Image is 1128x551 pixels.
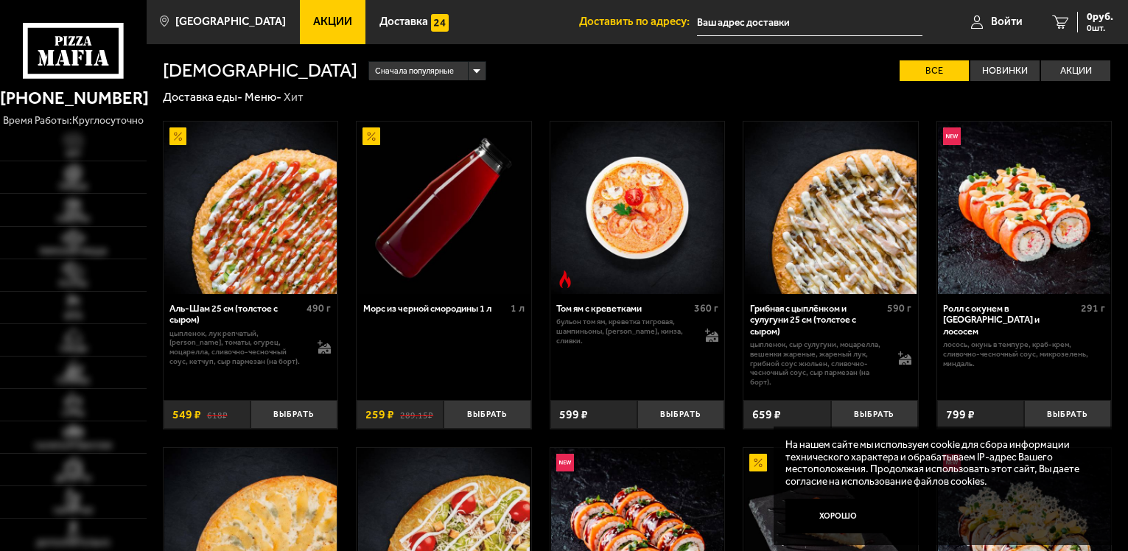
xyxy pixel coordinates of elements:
[750,340,886,387] p: цыпленок, сыр сулугуни, моцарелла, вешенки жареные, жареный лук, грибной соус Жюльен, сливочно-че...
[556,270,574,288] img: Острое блюдо
[169,329,306,367] p: цыпленок, лук репчатый, [PERSON_NAME], томаты, огурец, моцарелла, сливочно-чесночный соус, кетчуп...
[172,409,201,421] span: 549 ₽
[169,127,187,145] img: Акционный
[164,122,337,294] img: Аль-Шам 25 см (толстое с сыром)
[579,16,697,27] span: Доставить по адресу:
[551,122,724,294] img: Том ям с креветками
[375,60,454,83] span: Сначала популярные
[163,90,242,104] a: Доставка еды-
[1024,400,1111,429] button: Выбрать
[694,302,718,315] span: 360 г
[511,302,525,315] span: 1 л
[559,409,588,421] span: 599 ₽
[750,303,883,337] div: Грибная с цыплёнком и сулугуни 25 см (толстое с сыром)
[946,409,975,421] span: 799 ₽
[245,90,281,104] a: Меню-
[556,317,693,345] p: бульон том ям, креветка тигровая, шампиньоны, [PERSON_NAME], кинза, сливки.
[363,303,507,314] div: Морс из черной смородины 1 л
[1041,60,1110,82] label: Акции
[943,340,1104,368] p: лосось, окунь в темпуре, краб-крем, сливочно-чесночный соус, микрозелень, миндаль.
[251,400,337,429] button: Выбрать
[431,14,449,32] img: 15daf4d41897b9f0e9f617042186c801.svg
[970,60,1040,82] label: Новинки
[1087,24,1113,32] span: 0 шт.
[175,16,286,27] span: [GEOGRAPHIC_DATA]
[752,409,781,421] span: 659 ₽
[207,409,228,421] s: 618 ₽
[1081,302,1105,315] span: 291 г
[365,409,394,421] span: 259 ₽
[1087,12,1113,22] span: 0 руб.
[379,16,428,27] span: Доставка
[991,16,1023,27] span: Войти
[900,60,969,82] label: Все
[943,127,961,145] img: Новинка
[550,122,725,294] a: Острое блюдоТом ям с креветками
[785,499,891,534] button: Хорошо
[163,61,357,80] h1: [DEMOGRAPHIC_DATA]
[444,400,530,429] button: Выбрать
[637,400,724,429] button: Выбрать
[745,122,917,294] img: Грибная с цыплёнком и сулугуни 25 см (толстое с сыром)
[749,454,767,471] img: Акционный
[306,302,331,315] span: 490 г
[556,303,690,314] div: Том ям с креветками
[164,122,338,294] a: АкционныйАль-Шам 25 см (толстое с сыром)
[362,127,380,145] img: Акционный
[697,9,922,36] input: Ваш адрес доставки
[831,400,918,429] button: Выбрать
[358,122,530,294] img: Морс из черной смородины 1 л
[743,122,918,294] a: Грибная с цыплёнком и сулугуни 25 см (толстое с сыром)
[785,438,1091,487] p: На нашем сайте мы используем cookie для сбора информации технического характера и обрабатываем IP...
[400,409,433,421] s: 289.15 ₽
[313,16,352,27] span: Акции
[887,302,911,315] span: 590 г
[556,454,574,471] img: Новинка
[169,303,303,326] div: Аль-Шам 25 см (толстое с сыром)
[357,122,531,294] a: АкционныйМорс из черной смородины 1 л
[937,122,1112,294] a: НовинкаРолл с окунем в темпуре и лососем
[938,122,1110,294] img: Ролл с окунем в темпуре и лососем
[284,90,304,105] div: Хит
[943,303,1076,337] div: Ролл с окунем в [GEOGRAPHIC_DATA] и лососем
